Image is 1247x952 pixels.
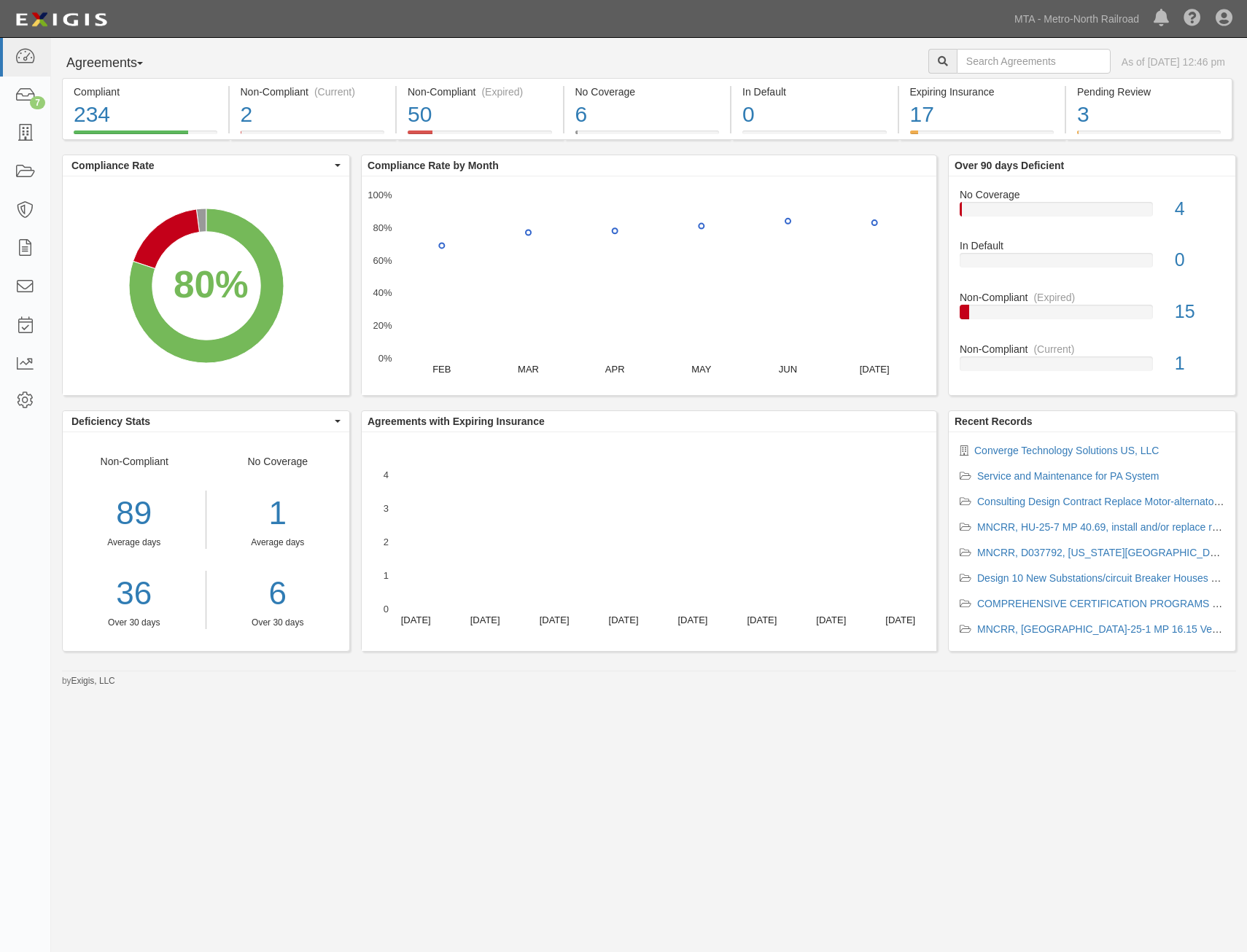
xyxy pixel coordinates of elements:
text: [DATE] [470,614,500,625]
a: Compliant234 [62,130,228,142]
a: In Default0 [731,130,898,142]
div: (Expired) [481,85,523,99]
div: 50 [408,99,552,130]
div: 2 [241,99,385,130]
text: 40% [373,287,392,298]
div: No Coverage [949,187,1235,202]
span: Deficiency Stats [71,414,331,429]
b: Compliance Rate by Month [368,160,499,171]
text: [DATE] [860,364,890,375]
text: 2 [384,537,389,547]
div: 1 [217,491,339,537]
svg: A chart. [362,432,936,651]
text: 0% [378,353,392,364]
b: Recent Records [955,415,1033,427]
a: MTA - Metro-North Railroad [1007,4,1146,34]
div: 15 [1164,299,1235,325]
text: JUN [779,364,797,375]
text: 60% [373,254,392,265]
a: Service and Maintenance for PA System [977,470,1159,482]
div: 3 [1077,99,1221,130]
text: [DATE] [609,614,639,625]
div: (Current) [314,85,355,99]
text: 80% [373,222,392,233]
button: Agreements [62,49,171,78]
a: No Coverage6 [564,130,731,142]
div: 6 [575,99,720,130]
input: Search Agreements [957,49,1111,74]
text: [DATE] [540,614,570,625]
text: 20% [373,320,392,331]
div: Non-Compliant [63,454,206,629]
div: 0 [1164,247,1235,273]
span: Compliance Rate [71,158,331,173]
text: FEB [432,364,451,375]
b: Agreements with Expiring Insurance [368,415,545,427]
text: 4 [384,469,389,480]
text: 100% [368,190,392,200]
img: Logo [11,7,112,33]
button: Deficiency Stats [63,411,349,432]
div: 4 [1164,196,1235,222]
div: No Coverage [575,85,720,99]
div: 89 [63,491,206,537]
text: 3 [384,503,389,514]
text: APR [605,364,625,375]
text: [DATE] [885,614,915,625]
div: 7 [30,96,45,109]
div: 234 [74,99,217,130]
div: Average days [63,537,206,549]
text: [DATE] [816,614,846,625]
div: In Default [742,85,887,99]
div: Compliant [74,85,217,99]
div: In Default [949,238,1235,253]
div: Expiring Insurance [910,85,1054,99]
div: Non-Compliant (Expired) [408,85,552,99]
a: Converge Technology Solutions US, LLC [974,445,1159,456]
text: MAR [518,364,539,375]
div: Over 30 days [217,617,339,629]
div: Non-Compliant [949,342,1235,356]
a: Pending Review3 [1066,130,1232,142]
a: Non-Compliant(Expired)50 [397,130,563,142]
a: Non-Compliant(Current)1 [960,342,1224,383]
a: 36 [63,571,206,617]
div: 80% [174,258,249,311]
svg: A chart. [362,176,936,395]
a: 6 [217,571,339,617]
div: 17 [910,99,1054,130]
div: As of [DATE] 12:46 pm [1122,55,1225,69]
a: Exigis, LLC [71,676,115,686]
div: Over 30 days [63,617,206,629]
b: Over 90 days Deficient [955,160,1064,171]
a: Non-Compliant(Current)2 [230,130,396,142]
text: [DATE] [677,614,707,625]
div: No Coverage [206,454,350,629]
div: (Expired) [1033,290,1075,305]
a: Non-Compliant(Expired)15 [960,290,1224,342]
button: Compliance Rate [63,155,349,176]
svg: A chart. [63,176,349,395]
div: Average days [217,537,339,549]
a: In Default0 [960,238,1224,290]
a: Expiring Insurance17 [899,130,1065,142]
i: Help Center - Complianz [1184,10,1201,28]
div: (Current) [1033,342,1074,356]
div: Non-Compliant (Current) [241,85,385,99]
text: MAY [691,364,712,375]
div: Pending Review [1077,85,1221,99]
div: 1 [1164,351,1235,377]
div: Non-Compliant [949,290,1235,305]
text: [DATE] [401,614,431,625]
a: No Coverage4 [960,187,1224,239]
text: 0 [384,604,389,614]
text: 1 [384,570,389,581]
small: by [62,675,115,687]
div: 0 [742,99,887,130]
text: [DATE] [747,614,777,625]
